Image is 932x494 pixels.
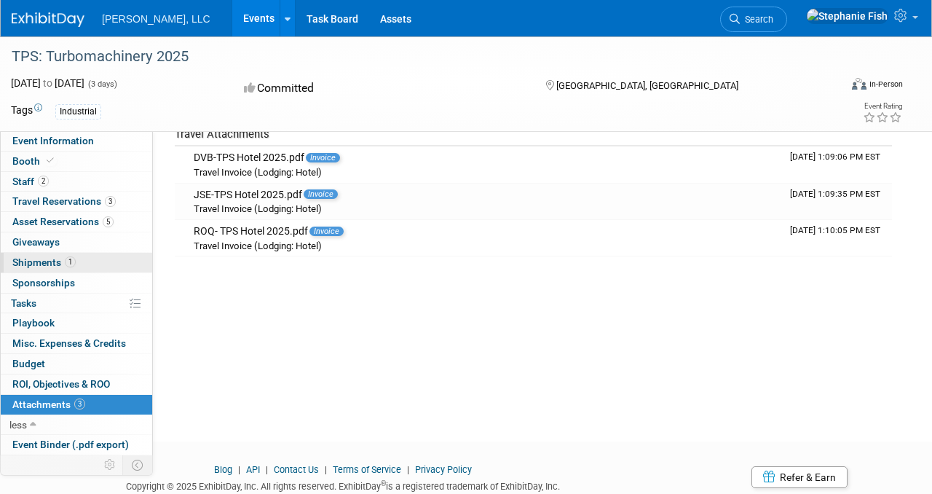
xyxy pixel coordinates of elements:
span: Tasks [11,297,36,309]
a: Privacy Policy [415,464,472,475]
span: [DATE] [DATE] [11,77,84,89]
span: Budget [12,358,45,369]
span: Shipments [12,256,76,268]
span: Upload Timestamp [790,225,880,235]
a: Playbook [1,313,152,333]
span: | [262,464,272,475]
td: Tags [11,103,42,119]
div: Event Format [773,76,903,98]
a: Travel Reservations3 [1,192,152,211]
a: Contact Us [274,464,319,475]
span: Staff [12,176,49,187]
span: Booth [12,155,57,167]
span: Event Binder (.pdf export) [12,439,129,450]
a: Event Information [1,131,152,151]
span: Invoice [304,189,338,199]
div: Copyright © 2025 ExhibitDay, Inc. All rights reserved. ExhibitDay is a registered trademark of Ex... [11,477,674,493]
span: Sponsorships [12,277,75,289]
span: Travel Invoice (Lodging: Hotel) [194,240,322,251]
td: Upload Timestamp [784,146,892,183]
td: Toggle Event Tabs [123,455,153,474]
img: ExhibitDay [12,12,84,27]
span: 2 [38,176,49,187]
a: Blog [214,464,232,475]
a: Attachments3 [1,395,152,415]
div: Event Rating [863,103,902,110]
span: Invoice [309,227,344,236]
span: Upload Timestamp [790,189,880,199]
span: Invoice [306,153,340,162]
td: Upload Timestamp [784,184,892,220]
span: Attachments [12,399,85,410]
span: Search [740,14,773,25]
span: ROI, Objectives & ROO [12,378,110,390]
span: 3 [105,196,116,207]
a: Misc. Expenses & Credits [1,334,152,353]
div: Industrial [55,104,101,119]
span: 3 [74,399,85,409]
a: Giveaways [1,232,152,252]
div: TPS: Turbomachinery 2025 [7,44,826,70]
td: Personalize Event Tab Strip [98,455,123,474]
span: | [403,464,413,475]
span: 5 [103,216,114,227]
a: Sponsorships [1,273,152,293]
span: Travel Attachments [175,128,269,141]
span: | [234,464,244,475]
span: Playbook [12,317,55,329]
img: Stephanie Fish [806,8,888,24]
span: Giveaways [12,236,60,248]
span: Upload Timestamp [790,152,880,162]
a: Staff2 [1,172,152,192]
span: 1 [65,256,76,267]
span: less [9,419,27,431]
div: In-Person [869,79,903,90]
a: Event Binder (.pdf export) [1,435,152,455]
div: ROQ- TPS Hotel 2025.pdf [194,225,778,238]
a: Budget [1,354,152,374]
span: Misc. Expenses & Credits [12,337,126,349]
td: Upload Timestamp [784,220,892,256]
span: (3 days) [87,79,117,89]
span: Travel Reservations [12,195,116,207]
img: Format-Inperson.png [852,78,866,90]
i: Booth reservation complete [47,157,54,165]
a: Tasks [1,294,152,313]
div: JSE-TPS Hotel 2025.pdf [194,189,778,202]
a: Shipments1 [1,253,152,273]
a: Search [720,7,787,32]
div: DVB-TPS Hotel 2025.pdf [194,152,778,165]
a: Refer & Earn [751,466,848,488]
span: Travel Invoice (Lodging: Hotel) [194,203,322,214]
span: [PERSON_NAME], LLC [102,13,210,25]
a: Terms of Service [333,464,401,475]
span: Travel Invoice (Lodging: Hotel) [194,167,322,178]
a: Asset Reservations5 [1,212,152,232]
div: Committed [240,76,522,101]
a: ROI, Objectives & ROO [1,375,152,394]
a: less [1,415,152,435]
a: API [246,464,260,475]
span: [GEOGRAPHIC_DATA], [GEOGRAPHIC_DATA] [556,80,738,91]
span: Asset Reservations [12,216,114,227]
span: to [41,77,55,89]
sup: ® [381,479,386,487]
span: Event Information [12,135,94,146]
a: Booth [1,152,152,171]
span: | [321,464,331,475]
